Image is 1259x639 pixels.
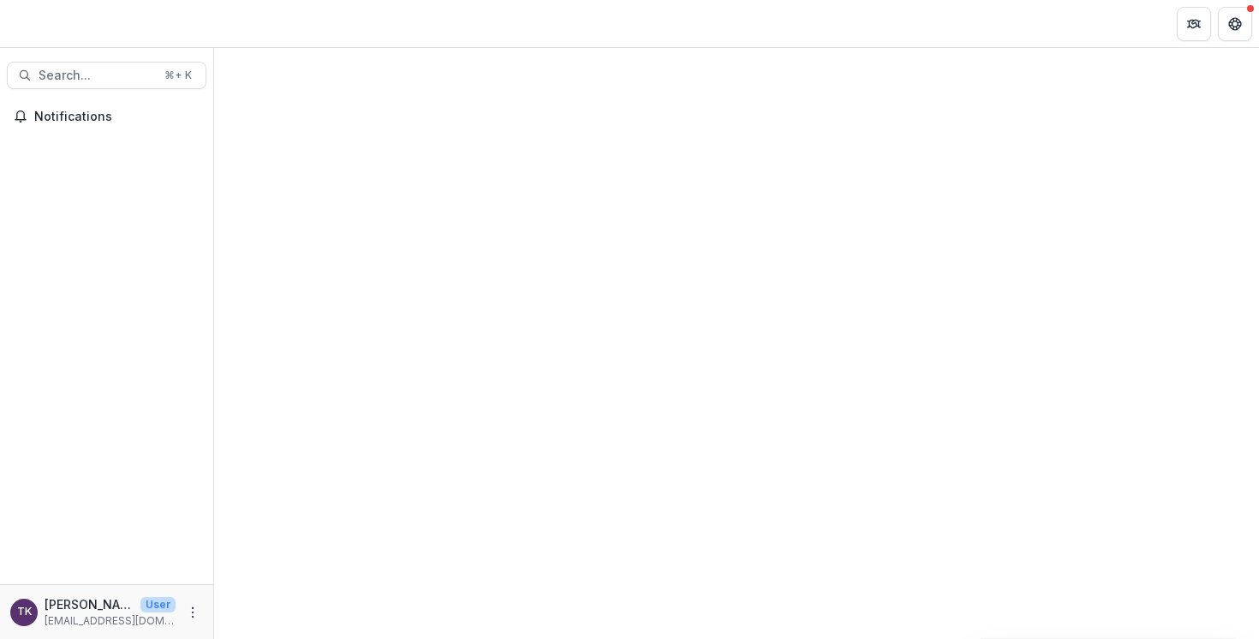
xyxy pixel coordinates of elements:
[161,66,195,85] div: ⌘ + K
[140,597,176,612] p: User
[34,110,200,124] span: Notifications
[1218,7,1252,41] button: Get Help
[17,606,32,618] div: Takeshi Kaji
[45,613,176,629] p: [EMAIL_ADDRESS][DOMAIN_NAME]
[39,69,154,83] span: Search...
[7,62,206,89] button: Search...
[221,11,294,36] nav: breadcrumb
[182,602,203,623] button: More
[45,595,134,613] p: [PERSON_NAME]
[7,103,206,130] button: Notifications
[1177,7,1211,41] button: Partners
